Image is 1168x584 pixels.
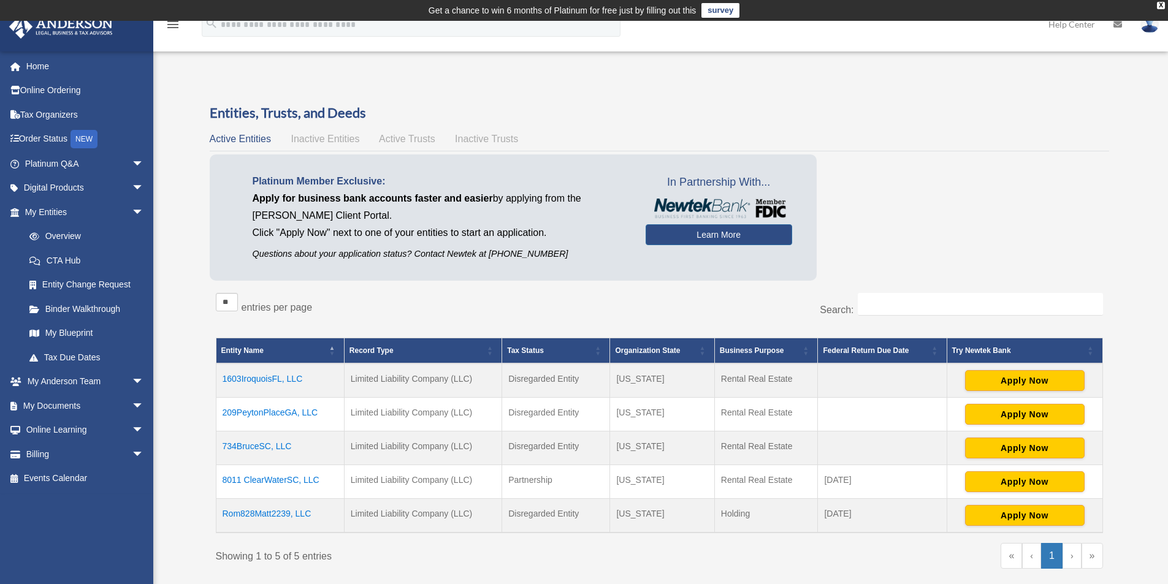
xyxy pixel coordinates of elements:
span: arrow_drop_down [132,176,156,201]
p: Questions about your application status? Contact Newtek at [PHONE_NUMBER] [253,246,627,262]
td: Disregarded Entity [502,431,610,465]
td: 1603IroquoisFL, LLC [216,363,344,398]
i: menu [166,17,180,32]
h3: Entities, Trusts, and Deeds [210,104,1109,123]
a: Tax Organizers [9,102,162,127]
td: Disregarded Entity [502,363,610,398]
th: Organization State: Activate to sort [610,338,714,364]
a: Billingarrow_drop_down [9,442,162,466]
a: Tax Due Dates [17,345,156,370]
img: NewtekBankLogoSM.png [652,199,786,218]
td: Limited Liability Company (LLC) [344,398,502,431]
img: Anderson Advisors Platinum Portal [6,15,116,39]
th: Federal Return Due Date: Activate to sort [818,338,947,364]
a: Platinum Q&Aarrow_drop_down [9,151,162,176]
td: Limited Liability Company (LLC) [344,431,502,465]
td: Limited Liability Company (LLC) [344,499,502,533]
span: Tax Status [507,346,544,355]
td: [US_STATE] [610,499,714,533]
th: Entity Name: Activate to invert sorting [216,338,344,364]
span: arrow_drop_down [132,370,156,395]
span: Active Trusts [379,134,435,144]
span: arrow_drop_down [132,442,156,467]
td: Rental Real Estate [714,431,818,465]
span: In Partnership With... [646,173,792,192]
a: Overview [17,224,150,249]
a: Last [1082,543,1103,569]
label: Search: [820,305,853,315]
span: Inactive Trusts [455,134,518,144]
td: 209PeytonPlaceGA, LLC [216,398,344,431]
a: Home [9,54,162,78]
td: [DATE] [818,465,947,499]
th: Record Type: Activate to sort [344,338,502,364]
td: Rental Real Estate [714,465,818,499]
a: Binder Walkthrough [17,297,156,321]
span: Organization State [615,346,680,355]
div: Get a chance to win 6 months of Platinum for free just by filling out this [429,3,697,18]
span: Inactive Entities [291,134,359,144]
button: Apply Now [965,505,1085,526]
a: My Documentsarrow_drop_down [9,393,162,418]
a: Previous [1022,543,1041,569]
span: Active Entities [210,134,271,144]
label: entries per page [242,302,313,313]
td: [DATE] [818,499,947,533]
a: Events Calendar [9,466,162,491]
a: Next [1063,543,1082,569]
td: Holding [714,499,818,533]
a: Online Ordering [9,78,162,103]
td: [US_STATE] [610,398,714,431]
th: Business Purpose: Activate to sort [714,338,818,364]
span: arrow_drop_down [132,418,156,443]
a: My Entitiesarrow_drop_down [9,200,156,224]
div: Try Newtek Bank [952,343,1084,358]
a: Digital Productsarrow_drop_down [9,176,162,200]
td: [US_STATE] [610,465,714,499]
th: Tax Status: Activate to sort [502,338,610,364]
a: My Blueprint [17,321,156,346]
td: [US_STATE] [610,431,714,465]
td: Limited Liability Company (LLC) [344,465,502,499]
button: Apply Now [965,471,1085,492]
span: Record Type [349,346,394,355]
a: menu [166,21,180,32]
a: CTA Hub [17,248,156,273]
span: arrow_drop_down [132,151,156,176]
a: survey [701,3,739,18]
a: My Anderson Teamarrow_drop_down [9,370,162,394]
i: search [205,17,218,30]
td: Rental Real Estate [714,363,818,398]
a: Order StatusNEW [9,127,162,152]
td: Rom828Matt2239, LLC [216,499,344,533]
td: Rental Real Estate [714,398,818,431]
a: First [1001,543,1022,569]
div: close [1157,2,1165,9]
span: Federal Return Due Date [823,346,909,355]
td: Limited Liability Company (LLC) [344,363,502,398]
td: [US_STATE] [610,363,714,398]
a: Learn More [646,224,792,245]
td: Disregarded Entity [502,499,610,533]
span: arrow_drop_down [132,393,156,419]
span: Entity Name [221,346,264,355]
span: Business Purpose [720,346,784,355]
a: 1 [1041,543,1063,569]
span: arrow_drop_down [132,200,156,225]
p: by applying from the [PERSON_NAME] Client Portal. [253,190,627,224]
button: Apply Now [965,404,1085,425]
p: Platinum Member Exclusive: [253,173,627,190]
a: Online Learningarrow_drop_down [9,418,162,442]
img: User Pic [1140,15,1159,33]
td: Disregarded Entity [502,398,610,431]
td: 734BruceSC, LLC [216,431,344,465]
td: 8011 ClearWaterSC, LLC [216,465,344,499]
span: Apply for business bank accounts faster and easier [253,193,493,203]
th: Try Newtek Bank : Activate to sort [947,338,1102,364]
button: Apply Now [965,370,1085,391]
div: NEW [71,130,97,148]
div: Showing 1 to 5 of 5 entries [216,543,651,565]
p: Click "Apply Now" next to one of your entities to start an application. [253,224,627,241]
td: Partnership [502,465,610,499]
